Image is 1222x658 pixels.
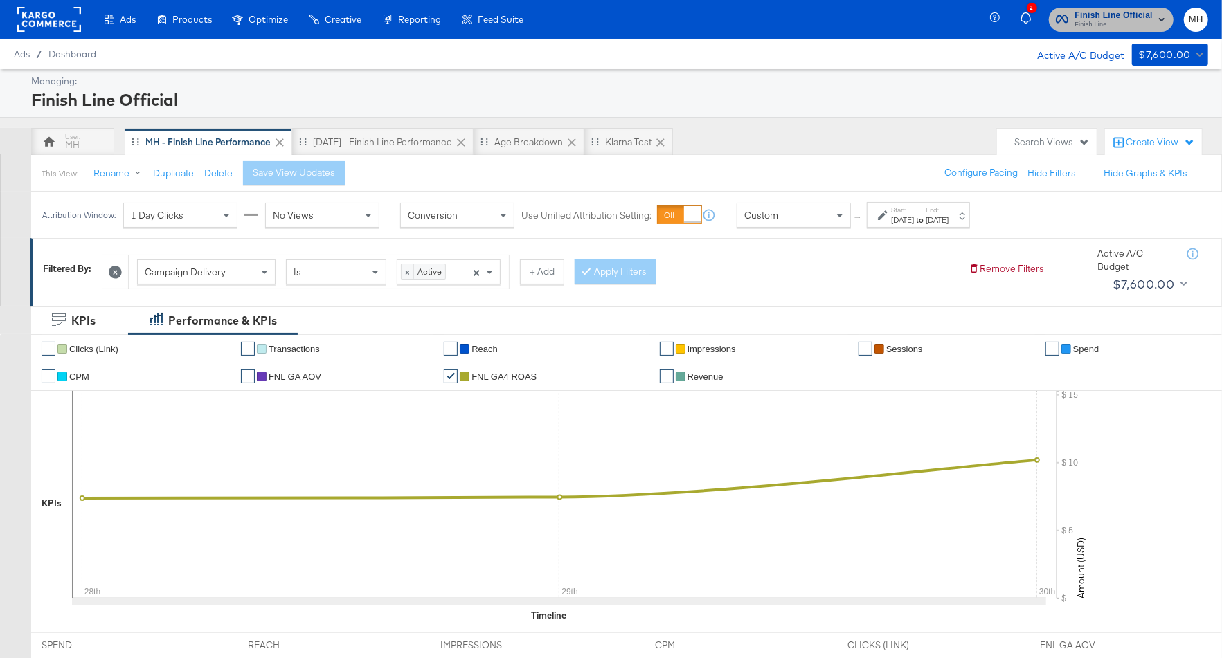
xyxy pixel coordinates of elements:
a: ✔ [241,342,255,356]
span: Clear all [471,260,483,284]
button: + Add [520,259,564,284]
a: ✔ [1045,342,1059,356]
div: Active A/C Budget [1023,44,1125,64]
div: Performance & KPIs [168,313,277,329]
button: Finish Line OfficialFinish Line [1049,8,1174,32]
span: Is [294,266,301,278]
span: Impressions [688,344,736,354]
button: Hide Filters [1027,167,1076,180]
span: Transactions [269,344,320,354]
span: Spend [1073,344,1099,354]
span: Feed Suite [478,14,523,25]
div: 2 [1027,3,1037,13]
button: Delete [204,167,233,180]
button: Rename [84,161,156,186]
span: Creative [325,14,361,25]
span: Campaign Delivery [145,266,226,278]
span: IMPRESSIONS [440,639,544,652]
div: $7,600.00 [1139,46,1192,64]
span: Optimize [249,14,288,25]
span: Products [172,14,212,25]
span: REACH [248,639,352,652]
span: SPEND [42,639,145,652]
span: × [402,264,414,278]
a: ✔ [444,342,458,356]
span: Clicks (Link) [69,344,118,354]
button: $7,600.00 [1107,273,1190,295]
div: [DATE] [926,214,949,226]
a: ✔ [859,342,872,356]
span: FNL GA4 ROAS [471,372,537,382]
span: Reach [471,344,498,354]
div: $7,600.00 [1113,274,1175,295]
div: [DATE] [891,214,914,226]
div: MH [65,138,80,152]
div: MH - Finish Line Performance [145,136,271,149]
span: / [30,48,48,60]
span: FNL GA AOV [1040,639,1144,652]
div: Create View [1126,136,1195,149]
div: Klarna Test [605,136,652,149]
div: Filtered By: [43,262,91,275]
label: Start: [891,205,914,214]
button: MH [1184,8,1208,32]
span: Finish Line Official [1075,8,1153,23]
div: Drag to reorder tab [591,138,599,145]
span: × [474,265,480,277]
a: ✔ [241,369,255,383]
span: FNL GA AOV [269,372,321,382]
label: Use Unified Attribution Setting: [521,209,652,222]
div: Active A/C Budget [1097,247,1174,273]
div: Drag to reorder tab [132,138,139,145]
a: ✔ [660,369,674,383]
span: No Views [273,209,314,221]
button: $7,600.00 [1132,44,1208,66]
span: CPM [69,372,89,382]
button: Remove Filters [969,262,1044,275]
button: Configure Pacing [935,161,1027,185]
button: Hide Graphs & KPIs [1104,167,1187,180]
span: Conversion [408,209,458,221]
span: MH [1189,12,1203,28]
span: Finish Line [1075,19,1153,30]
span: Revenue [688,372,724,382]
a: ✔ [444,369,458,383]
a: Dashboard [48,48,96,60]
div: Drag to reorder tab [299,138,307,145]
div: Search Views [1014,136,1090,149]
strong: to [914,214,926,225]
span: CPM [655,639,759,652]
span: Ads [120,14,136,25]
label: End: [926,205,949,214]
span: Custom [744,209,778,221]
span: Ads [14,48,30,60]
span: 1 Day Clicks [131,209,183,221]
div: KPIs [42,497,62,510]
div: Attribution Window: [42,210,116,220]
button: 2 [1018,6,1042,33]
a: ✔ [42,342,55,356]
span: Reporting [398,14,441,25]
button: Duplicate [153,167,194,180]
div: Drag to reorder tab [480,138,488,145]
span: CLICKS (LINK) [847,639,951,652]
div: Age Breakdown [494,136,563,149]
span: Active [414,264,445,278]
span: ↑ [852,215,865,220]
text: Amount (USD) [1075,538,1087,598]
div: Timeline [531,609,566,622]
a: ✔ [660,342,674,356]
a: ✔ [42,369,55,383]
div: Finish Line Official [31,88,1205,111]
div: [DATE] - Finish Line Performance [313,136,452,149]
div: Managing: [31,75,1205,88]
div: KPIs [71,313,96,329]
div: This View: [42,168,78,179]
span: Sessions [886,344,923,354]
